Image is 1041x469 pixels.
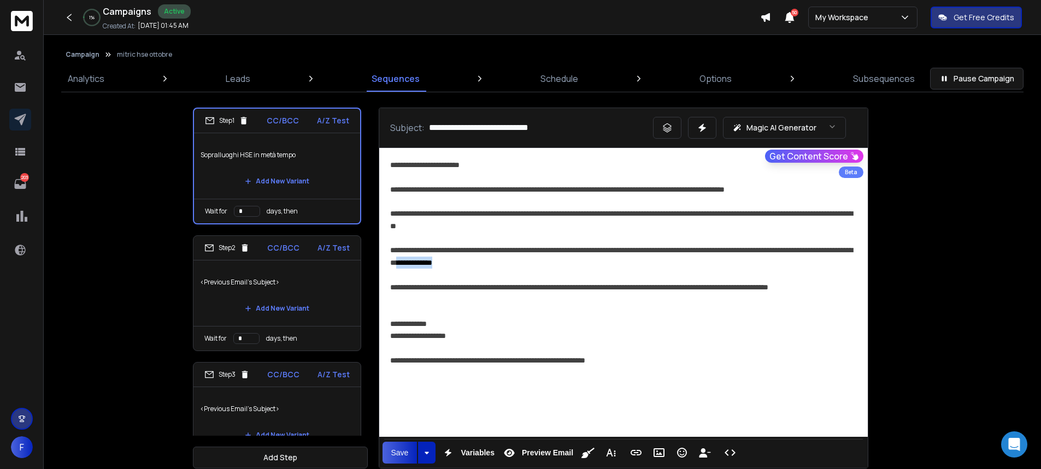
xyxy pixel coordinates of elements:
p: days, then [267,207,298,216]
button: Clean HTML [578,442,598,464]
p: Subsequences [853,72,915,85]
button: Get Content Score [765,150,863,163]
button: Variables [438,442,497,464]
p: A/Z Test [317,242,350,253]
button: Save [383,442,417,464]
p: days, then [266,334,297,343]
span: 50 [791,9,798,16]
p: Get Free Credits [954,12,1014,23]
p: Sequences [372,72,420,85]
button: More Text [601,442,621,464]
p: 1 % [89,14,95,21]
p: Sopralluoghi HSE in metà tempo [201,140,354,170]
button: Insert Link (Ctrl+K) [626,442,646,464]
p: Leads [226,72,250,85]
button: Add Step [193,447,368,468]
p: A/Z Test [317,115,349,126]
a: Sequences [365,66,426,92]
div: Open Intercom Messenger [1001,431,1027,458]
button: Insert Unsubscribe Link [695,442,715,464]
p: Wait for [205,207,227,216]
p: Schedule [540,72,578,85]
p: Created At: [103,22,136,31]
p: Options [699,72,732,85]
button: Add New Variant [236,298,318,319]
div: Step 1 [205,116,249,126]
p: Magic AI Generator [746,122,816,133]
a: Leads [219,66,257,92]
button: Insert Image (Ctrl+P) [649,442,669,464]
p: CC/BCC [267,369,299,380]
a: Schedule [534,66,585,92]
button: Add New Variant [236,170,318,192]
p: My Workspace [815,12,873,23]
button: Pause Campaign [930,68,1024,90]
a: Subsequences [846,66,921,92]
button: F [11,436,33,458]
span: Preview Email [520,448,575,458]
button: Emoticons [672,442,692,464]
p: Wait for [204,334,227,343]
div: Active [158,4,191,19]
li: Step1CC/BCCA/Z TestSopralluoghi HSE in metà tempoAdd New VariantWait fordays, then [193,108,361,224]
p: [DATE] 01:45 AM [138,21,189,30]
p: Analytics [68,72,104,85]
p: <Previous Email's Subject> [200,394,354,424]
p: mitric hse ottobre [117,50,172,59]
span: Variables [458,448,497,458]
button: Add New Variant [236,424,318,446]
p: Subject: [390,121,425,134]
h1: Campaigns [103,5,151,18]
button: Preview Email [499,442,575,464]
button: Campaign [66,50,99,59]
p: CC/BCC [267,115,299,126]
p: 203 [20,173,29,182]
button: Magic AI Generator [723,117,846,139]
a: Options [693,66,738,92]
button: Get Free Credits [931,7,1022,28]
button: Code View [720,442,740,464]
li: Step2CC/BCCA/Z Test<Previous Email's Subject>Add New VariantWait fordays, then [193,235,361,351]
div: Step 3 [204,370,250,379]
p: A/Z Test [317,369,350,380]
p: CC/BCC [267,242,299,253]
a: 203 [9,173,31,195]
p: <Previous Email's Subject> [200,267,354,298]
div: Beta [839,167,863,178]
div: Step 2 [204,243,250,253]
a: Analytics [61,66,111,92]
